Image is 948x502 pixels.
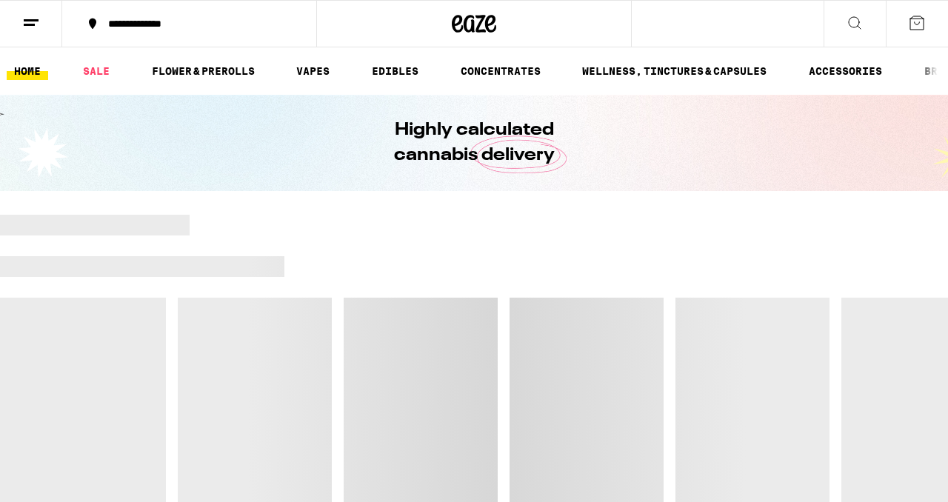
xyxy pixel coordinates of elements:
a: HOME [7,62,48,80]
a: ACCESSORIES [801,62,889,80]
a: VAPES [289,62,337,80]
a: CONCENTRATES [453,62,548,80]
h1: Highly calculated cannabis delivery [352,118,596,168]
a: WELLNESS, TINCTURES & CAPSULES [575,62,774,80]
a: EDIBLES [364,62,426,80]
a: SALE [76,62,117,80]
a: FLOWER & PREROLLS [144,62,262,80]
